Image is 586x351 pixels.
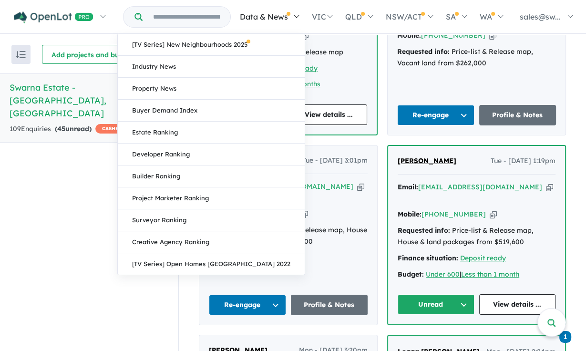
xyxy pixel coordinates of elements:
[479,294,556,315] a: View details ...
[118,100,305,122] a: Buyer Demand Index
[398,183,418,191] strong: Email:
[426,270,460,279] a: Under 600
[422,210,486,218] a: [PHONE_NUMBER]
[559,331,571,343] span: 1
[460,254,506,262] a: Deposit ready
[398,225,555,248] div: Price-list & Release map, House & land packages from $519,600
[291,104,368,125] a: View details ...
[10,81,169,120] h5: Swarna Estate - [GEOGRAPHIC_DATA] , [GEOGRAPHIC_DATA]
[302,155,368,166] span: Tue - [DATE] 3:01pm
[546,182,553,192] button: Copy
[398,155,456,167] a: [PERSON_NAME]
[55,124,92,133] strong: ( unread)
[118,231,305,253] a: Creative Agency Ranking
[14,11,93,23] img: Openlot PRO Logo White
[397,31,421,40] strong: Mobile:
[490,209,497,219] button: Copy
[398,210,422,218] strong: Mobile:
[118,165,305,187] a: Builder Ranking
[421,31,485,40] a: [PHONE_NUMBER]
[118,253,305,275] a: [TV Series] Open Homes [GEOGRAPHIC_DATA] 2022
[118,56,305,78] a: Industry News
[398,156,456,165] span: [PERSON_NAME]
[95,124,135,134] span: CASHBACK
[397,105,474,125] button: Re-engage
[144,7,228,27] input: Try estate name, suburb, builder or developer
[118,78,305,100] a: Property News
[398,226,450,235] strong: Requested info:
[398,269,555,280] div: |
[118,209,305,231] a: Surveyor Ranking
[118,34,305,56] a: [TV Series] New Neighbourhoods 2025
[42,45,147,64] button: Add projects and builders
[461,270,519,279] a: Less than 1 month
[357,182,364,192] button: Copy
[398,254,458,262] strong: Finance situation:
[118,122,305,144] a: Estate Ranking
[16,51,26,58] img: sort.svg
[57,124,65,133] span: 45
[489,31,496,41] button: Copy
[10,124,135,135] div: 109 Enquir ies
[398,270,424,279] strong: Budget:
[418,183,542,191] a: [EMAIL_ADDRESS][DOMAIN_NAME]
[479,105,556,125] a: Profile & Notes
[291,295,368,315] a: Profile & Notes
[397,47,450,56] strong: Requested info:
[118,187,305,209] a: Project Marketer Ranking
[491,155,555,167] span: Tue - [DATE] 1:19pm
[209,295,286,315] button: Re-engage
[118,144,305,165] a: Developer Ranking
[398,294,474,315] button: Unread
[397,46,556,69] div: Price-list & Release map, Vacant land from $262,000
[520,12,561,21] span: sales@sw...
